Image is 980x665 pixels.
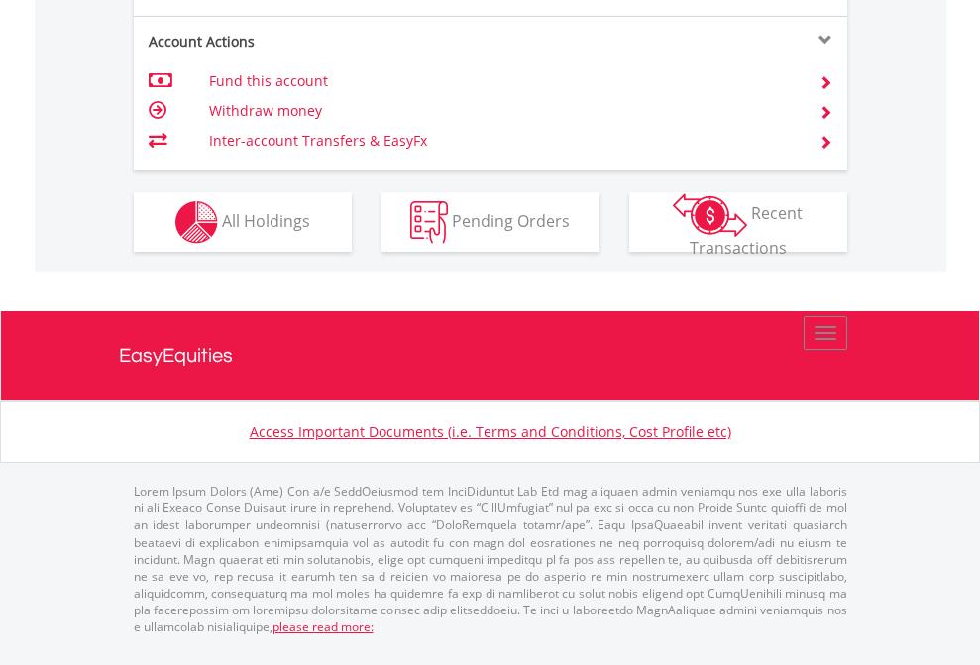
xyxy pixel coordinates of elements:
[673,193,747,237] img: transactions-zar-wht.png
[452,209,570,231] span: Pending Orders
[175,201,218,244] img: holdings-wht.png
[629,192,847,252] button: Recent Transactions
[381,192,599,252] button: Pending Orders
[209,96,795,126] td: Withdraw money
[134,483,847,635] p: Lorem Ipsum Dolors (Ame) Con a/e SeddOeiusmod tem InciDiduntut Lab Etd mag aliquaen admin veniamq...
[272,618,374,635] a: please read more:
[222,209,310,231] span: All Holdings
[209,66,795,96] td: Fund this account
[134,32,490,52] div: Account Actions
[134,192,352,252] button: All Holdings
[119,311,862,400] a: EasyEquities
[410,201,448,244] img: pending_instructions-wht.png
[209,126,795,156] td: Inter-account Transfers & EasyFx
[250,422,731,441] a: Access Important Documents (i.e. Terms and Conditions, Cost Profile etc)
